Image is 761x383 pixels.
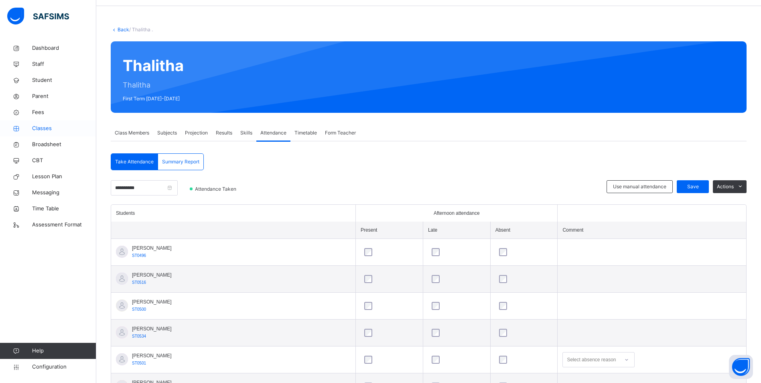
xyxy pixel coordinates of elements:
[157,129,177,136] span: Subjects
[32,141,96,149] span: Broadsheet
[729,355,753,379] button: Open asap
[132,325,172,332] span: [PERSON_NAME]
[32,157,96,165] span: CBT
[132,244,172,252] span: [PERSON_NAME]
[32,221,96,229] span: Assessment Format
[32,189,96,197] span: Messaging
[423,222,490,239] th: Late
[216,129,232,136] span: Results
[194,185,239,193] span: Attendance Taken
[32,124,96,132] span: Classes
[132,334,146,338] span: ST0534
[132,352,172,359] span: [PERSON_NAME]
[132,298,172,306] span: [PERSON_NAME]
[32,173,96,181] span: Lesson Plan
[32,76,96,84] span: Student
[240,129,252,136] span: Skills
[132,361,146,365] span: ST0501
[717,183,734,190] span: Actions
[132,271,172,279] span: [PERSON_NAME]
[115,129,149,136] span: Class Members
[111,205,356,222] th: Students
[32,205,96,213] span: Time Table
[490,222,558,239] th: Absent
[32,60,96,68] span: Staff
[260,129,286,136] span: Attendance
[129,26,153,33] span: / Thalitha .
[294,129,317,136] span: Timetable
[558,222,746,239] th: Comment
[613,183,666,190] span: Use manual attendance
[32,347,96,355] span: Help
[32,363,96,371] span: Configuration
[118,26,129,33] a: Back
[32,92,96,100] span: Parent
[132,253,146,258] span: ST0496
[185,129,208,136] span: Projection
[32,108,96,116] span: Fees
[434,210,480,217] span: Afternoon attendance
[132,280,146,285] span: ST0516
[7,8,69,24] img: safsims
[162,158,199,165] span: Summary Report
[132,307,146,312] span: ST0500
[567,352,616,367] div: Select absence reason
[325,129,356,136] span: Form Teacher
[115,158,154,165] span: Take Attendance
[683,183,703,190] span: Save
[356,222,423,239] th: Present
[32,44,96,52] span: Dashboard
